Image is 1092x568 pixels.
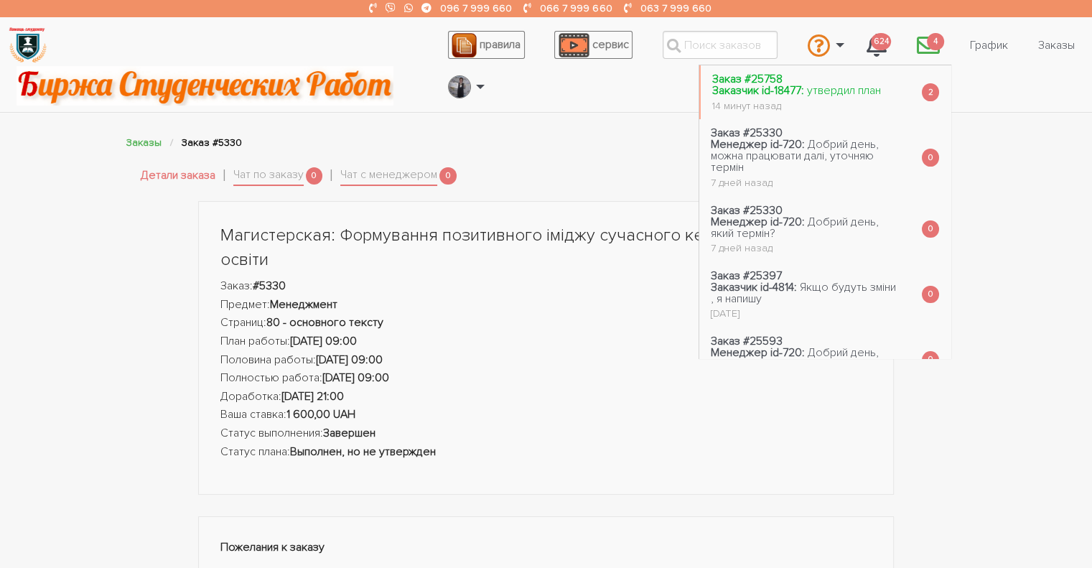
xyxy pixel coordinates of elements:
[699,196,910,261] a: Заказ #25330 Менеджер id-720: Добрий день, який термін? 7 дней назад
[663,31,778,59] input: Поиск заказов
[711,309,899,319] div: [DATE]
[855,26,898,65] a: 624
[439,167,457,185] span: 0
[220,277,872,296] li: Заказ:
[316,353,383,367] strong: [DATE] 09:00
[306,167,323,185] span: 0
[711,137,805,152] strong: Менеджер id-720:
[448,31,525,59] a: правила
[711,243,899,253] div: 7 дней назад
[233,166,304,186] a: Чат по заказу
[712,72,783,86] strong: Заказ #25758
[220,351,872,370] li: Половина работы:
[592,37,629,52] span: сервис
[922,83,939,101] span: 2
[220,223,872,271] h1: Магистерская: Формування позитивного іміджу сучасного керівника закладу освіти
[322,371,389,385] strong: [DATE] 09:00
[220,443,872,462] li: Статус плана:
[220,540,325,554] strong: Пожелания к заказу
[452,33,476,57] img: agreement_icon-feca34a61ba7f3d1581b08bc946b2ec1ccb426f67415f344566775c155b7f62c.png
[554,31,633,59] a: сервис
[266,315,383,330] strong: 80 - основного тексту
[711,215,805,229] strong: Менеджер id-720:
[540,2,612,14] a: 066 7 999 660
[699,261,910,327] a: Заказ #25397 Заказчик id-4814: Якщо будуть зміни , я напишу [DATE]
[440,2,512,14] a: 096 7 999 660
[701,65,892,119] a: Заказ #25758 Заказчик id-18477: утвердил план 14 минут назад
[711,203,783,218] strong: Заказ #25330
[17,66,393,106] img: motto-2ce64da2796df845c65ce8f9480b9c9d679903764b3ca6da4b6de107518df0fe.gif
[711,280,896,306] span: Якщо будуть зміни , я напишу
[871,33,891,51] span: 624
[711,345,805,360] strong: Менеджер id-720:
[711,334,783,348] strong: Заказ #25593
[807,83,881,98] span: утвердил план
[711,178,899,188] div: 7 дней назад
[323,426,375,440] strong: Завершен
[711,126,783,140] strong: Заказ #25330
[220,424,872,443] li: Статус выполнения:
[340,166,437,186] a: Чат с менеджером
[711,215,879,241] span: Добрий день, який термін?
[559,33,589,57] img: play_icon-49f7f135c9dc9a03216cfdbccbe1e3994649169d890fb554cedf0eac35a01ba8.png
[699,119,910,196] a: Заказ #25330 Менеджер id-720: Добрий день, можна працювати далі, уточняю термін 7 дней назад
[182,134,242,151] li: Заказ #5330
[958,32,1019,59] a: График
[712,101,881,111] div: 14 минут назад
[711,137,879,174] span: Добрий день, можна працювати далі, уточняю термін
[126,136,162,149] a: Заказы
[922,149,939,167] span: 0
[699,327,910,393] a: Заказ #25593 Менеджер id-720: Добрий день, дякую
[922,286,939,304] span: 0
[480,37,521,52] span: правила
[286,407,355,422] strong: 1 600,00 UAH
[640,2,711,14] a: 063 7 999 660
[220,296,872,315] li: Предмет:
[141,167,215,185] a: Детали заказа
[711,345,879,371] span: Добрий день, дякую
[270,297,337,312] strong: Менеджмент
[922,351,939,369] span: 0
[220,332,872,351] li: План работы:
[290,444,436,459] strong: Выполнен, но не утвержден
[281,389,344,404] strong: [DATE] 21:00
[922,220,939,238] span: 0
[8,25,47,65] img: logo-135dea9cf721667cc4ddb0c1795e3ba8b7f362e3d0c04e2cc90b931989920324.png
[220,314,872,332] li: Страниц:
[253,279,286,293] strong: #5330
[449,75,470,98] img: 20171208_160937.jpg
[220,388,872,406] li: Доработка:
[290,334,357,348] strong: [DATE] 09:00
[220,406,872,424] li: Ваша ставка:
[905,26,951,65] a: 4
[220,369,872,388] li: Полностью работа:
[711,280,797,294] strong: Заказчик id-4814:
[711,269,782,283] strong: Заказ #25397
[1027,32,1086,59] a: Заказы
[927,33,944,51] span: 4
[712,83,804,98] strong: Заказчик id-18477:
